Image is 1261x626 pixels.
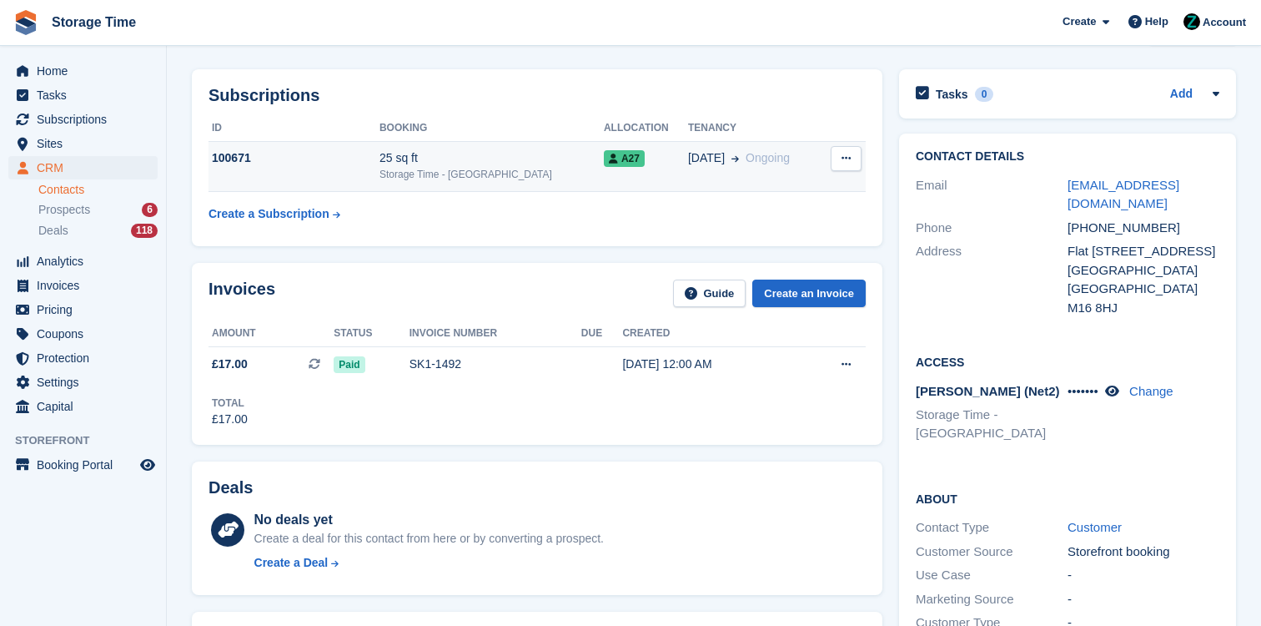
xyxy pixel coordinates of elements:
span: Analytics [37,250,137,273]
div: Contact Type [916,518,1068,538]
span: Protection [37,346,137,370]
a: Preview store [138,455,158,475]
a: Create an Invoice [752,280,866,307]
div: No deals yet [254,510,604,530]
h2: Invoices [208,280,275,307]
a: Add [1170,85,1193,104]
a: menu [8,59,158,83]
a: Customer [1068,520,1122,534]
a: Prospects 6 [38,201,158,219]
span: Account [1203,14,1246,31]
a: menu [8,371,158,394]
th: Booking [379,115,604,142]
div: Create a Subscription [208,205,329,223]
a: menu [8,322,158,346]
div: Total [212,396,248,411]
h2: Deals [208,478,253,497]
div: [GEOGRAPHIC_DATA] [1068,280,1219,299]
div: Create a Deal [254,554,329,572]
a: menu [8,156,158,179]
div: [DATE] 12:00 AM [622,356,797,373]
a: Deals 118 [38,222,158,240]
div: Address [916,242,1068,317]
span: Tasks [37,83,137,107]
div: £17.00 [212,411,248,428]
h2: About [916,490,1219,507]
span: £17.00 [212,356,248,373]
span: Capital [37,395,137,418]
div: Storefront booking [1068,543,1219,562]
span: [DATE] [688,149,725,167]
div: 100671 [208,149,379,167]
a: Create a Deal [254,554,604,572]
span: Invoices [37,274,137,297]
span: Deals [38,223,68,239]
div: Phone [916,219,1068,238]
span: Create [1063,13,1096,30]
h2: Tasks [936,87,968,102]
span: Paid [334,356,364,373]
a: menu [8,395,158,418]
span: Coupons [37,322,137,346]
span: A27 [604,150,645,167]
div: - [1068,566,1219,585]
span: Home [37,59,137,83]
a: Storage Time [45,8,143,36]
a: Contacts [38,182,158,198]
h2: Subscriptions [208,86,866,105]
th: Allocation [604,115,688,142]
th: ID [208,115,379,142]
div: M16 8HJ [1068,299,1219,318]
a: menu [8,83,158,107]
a: menu [8,274,158,297]
span: Prospects [38,202,90,218]
th: Amount [208,321,334,347]
a: menu [8,250,158,273]
div: Flat [STREET_ADDRESS] [1068,242,1219,261]
th: Due [581,321,623,347]
span: Booking Portal [37,453,137,477]
span: Ongoing [746,151,790,164]
a: menu [8,132,158,155]
div: 0 [975,87,994,102]
span: Help [1145,13,1168,30]
span: CRM [37,156,137,179]
th: Tenancy [688,115,821,142]
img: stora-icon-8386f47178a22dfd0bd8f6a31ec36ba5ce8667c1dd55bd0f319d3a0aa187defe.svg [13,10,38,35]
a: Guide [673,280,746,307]
span: Pricing [37,298,137,321]
div: SK1-1492 [409,356,581,373]
div: Email [916,176,1068,214]
a: menu [8,346,158,370]
div: Customer Source [916,543,1068,562]
span: ••••••• [1068,384,1098,398]
div: Create a deal for this contact from here or by converting a prospect. [254,530,604,548]
span: [PERSON_NAME] (Net2) [916,384,1060,398]
div: [PHONE_NUMBER] [1068,219,1219,238]
a: Change [1129,384,1173,398]
span: Subscriptions [37,108,137,131]
th: Status [334,321,409,347]
th: Invoice number [409,321,581,347]
div: - [1068,590,1219,609]
th: Created [622,321,797,347]
li: Storage Time - [GEOGRAPHIC_DATA] [916,406,1068,443]
span: Storefront [15,432,166,449]
div: 25 sq ft [379,149,604,167]
span: Settings [37,371,137,394]
a: [EMAIL_ADDRESS][DOMAIN_NAME] [1068,178,1179,211]
a: menu [8,108,158,131]
div: 118 [131,224,158,238]
a: menu [8,453,158,477]
div: 6 [142,203,158,217]
div: Storage Time - [GEOGRAPHIC_DATA] [379,167,604,182]
div: Marketing Source [916,590,1068,609]
span: Sites [37,132,137,155]
div: Use Case [916,566,1068,585]
h2: Contact Details [916,150,1219,164]
a: menu [8,298,158,321]
h2: Access [916,353,1219,370]
div: [GEOGRAPHIC_DATA] [1068,261,1219,280]
a: Create a Subscription [208,199,340,230]
img: Zain Sarwar [1183,13,1200,30]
